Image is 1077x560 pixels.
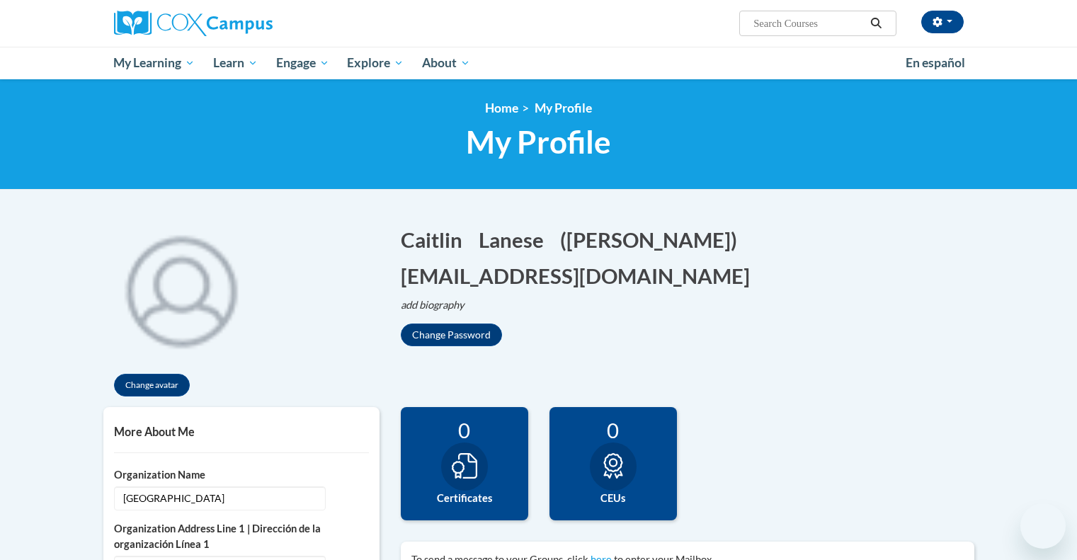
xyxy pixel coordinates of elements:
[413,47,479,79] a: About
[466,123,611,161] span: My Profile
[560,225,746,254] button: Edit screen name
[113,55,195,72] span: My Learning
[485,101,518,115] a: Home
[560,418,666,442] div: 0
[401,297,476,313] button: Edit biography
[213,55,258,72] span: Learn
[114,521,369,552] label: Organization Address Line 1 | Dirección de la organización Línea 1
[114,425,369,438] h5: More About Me
[560,491,666,506] label: CEUs
[114,467,369,483] label: Organization Name
[401,324,502,346] button: Change Password
[267,47,338,79] a: Engage
[906,55,965,70] span: En español
[338,47,413,79] a: Explore
[422,55,470,72] span: About
[114,11,273,36] img: Cox Campus
[276,55,329,72] span: Engage
[103,211,259,367] div: Click to change the profile picture
[347,55,404,72] span: Explore
[103,211,259,367] img: profile avatar
[479,225,553,254] button: Edit last name
[401,299,465,311] i: add biography
[411,418,518,442] div: 0
[204,47,267,79] a: Learn
[401,261,759,290] button: Edit email address
[401,225,472,254] button: Edit first name
[535,101,592,115] span: My Profile
[114,374,190,396] button: Change avatar
[1020,503,1066,549] iframe: Button to launch messaging window
[865,15,887,32] button: Search
[921,11,964,33] button: Account Settings
[93,47,985,79] div: Main menu
[105,47,205,79] a: My Learning
[411,491,518,506] label: Certificates
[896,48,974,78] a: En español
[752,15,865,32] input: Search Courses
[114,486,326,510] span: [GEOGRAPHIC_DATA]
